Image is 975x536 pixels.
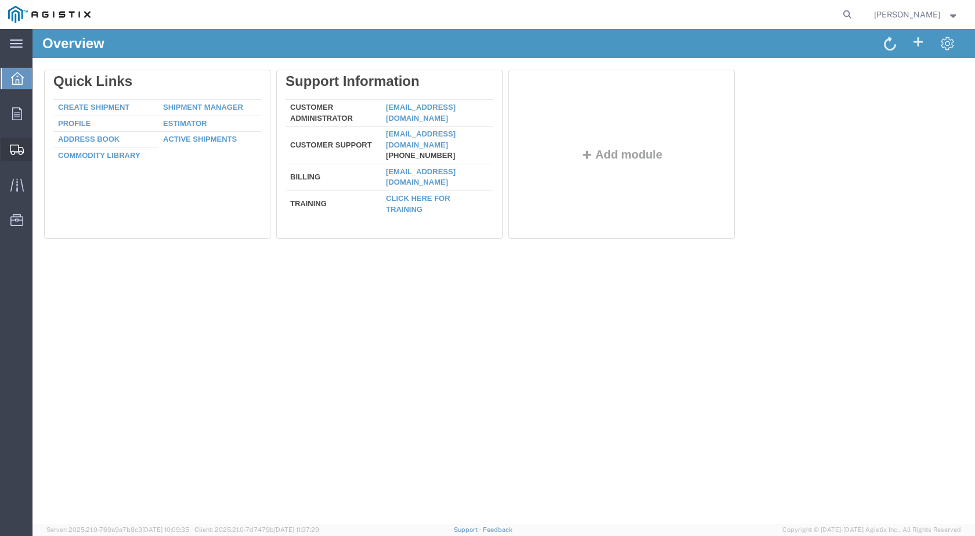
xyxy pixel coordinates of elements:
a: Support [454,526,483,533]
img: logo [8,6,91,23]
td: Customer Support [253,98,349,135]
a: Click here for training [353,165,418,185]
a: [EMAIL_ADDRESS][DOMAIN_NAME] [353,74,423,93]
td: Customer Administrator [253,71,349,98]
a: Estimator [131,90,174,99]
span: Copyright © [DATE]-[DATE] Agistix Inc., All Rights Reserved [782,525,961,535]
td: Billing [253,135,349,161]
td: Training [253,161,349,186]
div: Support Information [253,44,461,60]
span: [DATE] 11:37:29 [274,526,319,533]
a: Active Shipments [131,106,204,114]
a: Profile [26,90,58,99]
span: Server: 2025.21.0-769a9a7b8c3 [46,526,189,533]
iframe: FS Legacy Container [32,29,975,524]
span: Client: 2025.21.0-7d7479b [194,526,319,533]
a: [EMAIL_ADDRESS][DOMAIN_NAME] [353,138,423,158]
span: [DATE] 10:09:35 [142,526,189,533]
a: Commodity Library [26,122,108,131]
a: Shipment Manager [131,74,211,82]
button: [PERSON_NAME] [873,8,959,21]
a: Address Book [26,106,87,114]
a: Feedback [483,526,512,533]
span: Alberto Quezada [874,8,940,21]
button: Add module [545,119,634,132]
a: [EMAIL_ADDRESS][DOMAIN_NAME] [353,100,423,120]
td: [PHONE_NUMBER] [349,98,461,135]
